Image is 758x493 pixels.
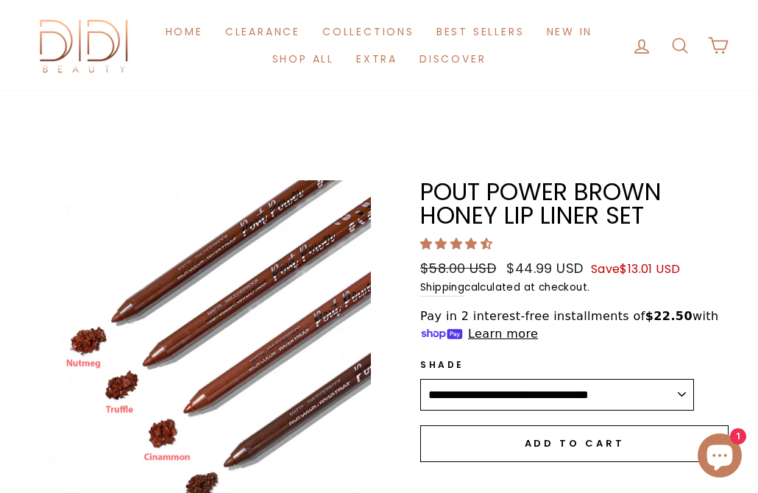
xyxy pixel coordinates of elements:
a: Discover [408,46,497,73]
span: $13.01 USD [620,260,680,277]
span: Save [591,260,681,277]
a: Home [155,18,214,45]
label: Shade [420,358,694,372]
a: Collections [311,18,425,45]
ul: Primary [140,18,618,73]
inbox-online-store-chat: Shopify online store chat [693,433,746,481]
span: Add to cart [525,436,625,450]
small: calculated at checkout. [420,280,729,297]
a: Shipping [420,280,464,297]
h1: Pout Power Brown Honey Lip Liner Set [420,180,729,228]
span: $44.99 USD [506,259,583,277]
a: New in [536,18,604,45]
button: Add to cart [420,425,729,462]
span: $58.00 USD [420,259,496,277]
span: 4.27 stars [420,235,495,252]
a: Clearance [214,18,311,45]
img: Didi Beauty Co. [29,15,140,76]
a: Shop All [261,46,345,73]
a: Extra [345,46,408,73]
a: Best Sellers [425,18,536,45]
